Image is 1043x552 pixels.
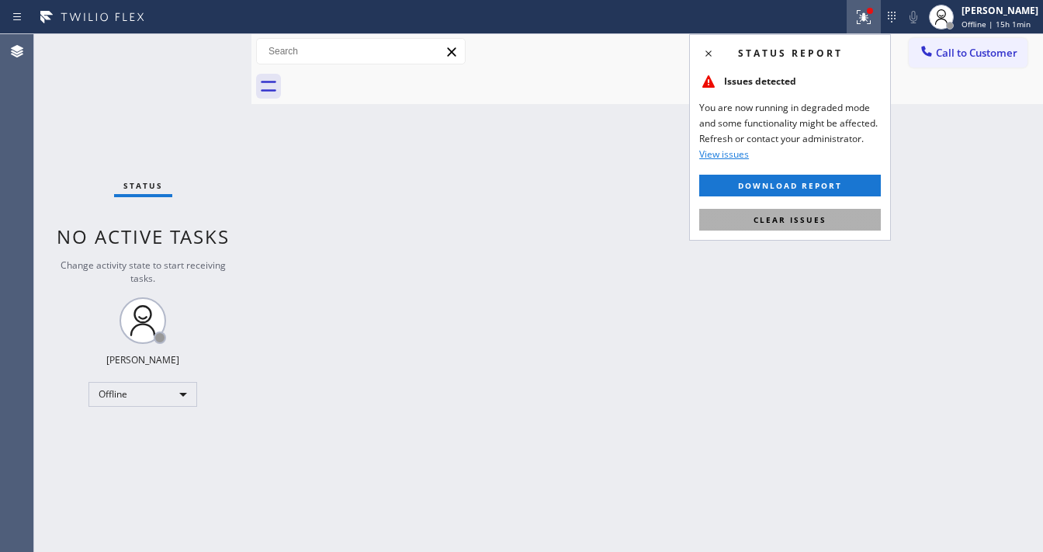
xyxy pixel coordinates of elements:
span: Offline | 15h 1min [962,19,1031,30]
div: Offline [88,382,197,407]
span: Status [123,180,163,191]
button: Mute [903,6,924,28]
span: Change activity state to start receiving tasks. [61,259,226,285]
div: [PERSON_NAME] [106,353,179,366]
button: Call to Customer [909,38,1027,68]
span: Call to Customer [936,46,1017,60]
span: No active tasks [57,224,230,249]
div: [PERSON_NAME] [962,4,1038,17]
input: Search [257,39,465,64]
